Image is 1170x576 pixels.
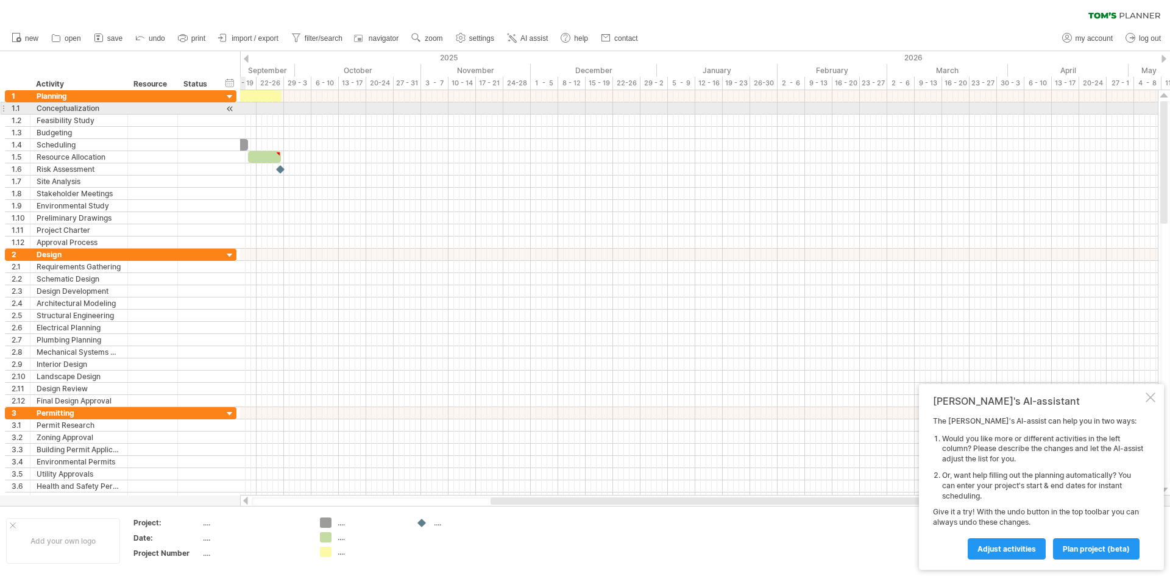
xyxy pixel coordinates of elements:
span: plan project (beta) [1063,544,1130,553]
div: .... [434,517,500,528]
div: [PERSON_NAME]'s AI-assistant [933,395,1143,407]
div: 8 - 12 [558,77,586,90]
div: 3.7 [12,492,30,504]
div: 3.6 [12,480,30,492]
a: undo [132,30,169,46]
div: 1.9 [12,200,30,212]
div: 1 - 5 [531,77,558,90]
li: Would you like more or different activities in the left column? Please describe the changes and l... [942,434,1143,464]
span: save [107,34,122,43]
div: 27 - 31 [394,77,421,90]
div: 2.7 [12,334,30,346]
div: 15 - 19 [229,77,257,90]
div: 2 - 6 [778,77,805,90]
div: 20-24 [1079,77,1107,90]
a: navigator [352,30,402,46]
div: 2.4 [12,297,30,309]
div: 1.8 [12,188,30,199]
div: 16 - 20 [832,77,860,90]
span: help [574,34,588,43]
div: 10 - 14 [448,77,476,90]
div: 2.12 [12,395,30,407]
div: 13 - 17 [1052,77,1079,90]
a: save [91,30,126,46]
a: help [558,30,592,46]
span: my account [1076,34,1113,43]
div: Structural Engineering [37,310,121,321]
div: February 2026 [778,64,887,77]
div: 2.9 [12,358,30,370]
div: 6 - 10 [311,77,339,90]
a: my account [1059,30,1116,46]
div: Project Number [133,548,200,558]
div: 5 - 9 [668,77,695,90]
div: 12 - 16 [695,77,723,90]
div: 2.3 [12,285,30,297]
div: Status [183,78,210,90]
span: zoom [425,34,442,43]
div: Site Analysis [37,176,121,187]
div: Date: [133,533,200,543]
span: Adjust activities [977,544,1036,553]
span: AI assist [520,34,548,43]
div: 4 - 8 [1134,77,1161,90]
div: Electrical Planning [37,322,121,333]
div: Conceptualization [37,102,121,114]
div: Architectural Modeling [37,297,121,309]
div: 3.2 [12,432,30,443]
div: Building Permit Application [37,444,121,455]
div: Project Charter [37,224,121,236]
div: 3.4 [12,456,30,468]
div: 3.3 [12,444,30,455]
div: 1.1 [12,102,30,114]
div: March 2026 [887,64,1008,77]
div: 2.6 [12,322,30,333]
div: Environmental Permits [37,456,121,468]
a: filter/search [288,30,346,46]
div: 15 - 19 [586,77,613,90]
div: 3 [12,407,30,419]
div: December 2025 [531,64,657,77]
div: 1.2 [12,115,30,126]
div: Resource Allocation [37,151,121,163]
li: Or, want help filling out the planning automatically? You can enter your project's start & end da... [942,471,1143,501]
div: 1 [12,90,30,102]
span: print [191,34,205,43]
a: Adjust activities [968,538,1046,560]
div: 23 - 27 [970,77,997,90]
div: .... [203,548,305,558]
span: contact [614,34,638,43]
a: new [9,30,42,46]
div: 16 - 20 [942,77,970,90]
span: filter/search [305,34,342,43]
div: 2.2 [12,273,30,285]
div: 2.8 [12,346,30,358]
div: Requirements Gathering [37,261,121,272]
div: .... [338,532,404,542]
div: Design Development [37,285,121,297]
div: 1.11 [12,224,30,236]
div: Zoning Approval [37,432,121,443]
a: settings [453,30,498,46]
div: Design [37,249,121,260]
div: Fire Department Approval [37,492,121,504]
div: 26-30 [750,77,778,90]
div: 2.5 [12,310,30,321]
a: open [48,30,85,46]
span: navigator [369,34,399,43]
div: Feasibility Study [37,115,121,126]
div: 3.5 [12,468,30,480]
div: Approval Process [37,236,121,248]
a: contact [598,30,642,46]
span: new [25,34,38,43]
div: 13 - 17 [339,77,366,90]
div: 29 - 3 [284,77,311,90]
div: 20-24 [366,77,394,90]
div: Stakeholder Meetings [37,188,121,199]
div: .... [203,533,305,543]
div: .... [203,517,305,528]
a: zoom [408,30,446,46]
div: 1.7 [12,176,30,187]
div: 3.1 [12,419,30,431]
div: Landscape Design [37,371,121,382]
